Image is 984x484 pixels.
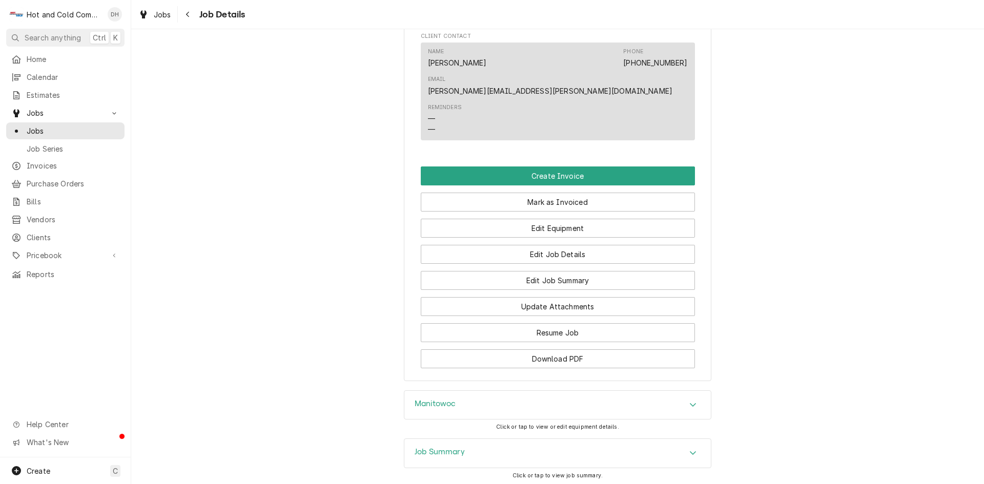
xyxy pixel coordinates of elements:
[6,211,125,228] a: Vendors
[623,48,643,56] div: Phone
[27,269,119,280] span: Reports
[428,75,673,96] div: Email
[623,58,687,67] a: [PHONE_NUMBER]
[421,32,695,40] span: Client Contact
[113,466,118,476] span: C
[428,75,446,83] div: Email
[428,124,435,135] div: —
[428,103,462,135] div: Reminders
[428,103,462,112] div: Reminders
[9,7,24,22] div: H
[27,196,119,207] span: Bills
[404,439,711,468] div: Accordion Header
[404,439,711,468] button: Accordion Details Expand Trigger
[108,7,122,22] div: DH
[6,51,125,68] a: Home
[27,214,119,225] span: Vendors
[421,212,695,238] div: Button Group Row
[404,391,711,419] button: Accordion Details Expand Trigger
[428,113,435,124] div: —
[421,193,695,212] button: Mark as Invoiced
[428,48,487,68] div: Name
[496,424,619,430] span: Click or tap to view or edit equipment details.
[415,399,456,409] h3: Manitowoc
[415,447,465,457] h3: Job Summary
[27,108,104,118] span: Jobs
[27,90,119,100] span: Estimates
[421,290,695,316] div: Button Group Row
[6,175,125,192] a: Purchase Orders
[6,434,125,451] a: Go to What's New
[421,43,695,140] div: Contact
[421,245,695,264] button: Edit Job Details
[6,193,125,210] a: Bills
[180,6,196,23] button: Navigate back
[113,32,118,43] span: K
[6,157,125,174] a: Invoices
[421,219,695,238] button: Edit Equipment
[27,250,104,261] span: Pricebook
[404,391,711,419] div: Accordion Header
[421,43,695,145] div: Client Contact List
[27,125,119,136] span: Jobs
[421,166,695,368] div: Button Group
[421,264,695,290] div: Button Group Row
[428,48,444,56] div: Name
[428,87,673,95] a: [PERSON_NAME][EMAIL_ADDRESS][PERSON_NAME][DOMAIN_NAME]
[25,32,81,43] span: Search anything
[6,416,125,433] a: Go to Help Center
[134,6,175,23] a: Jobs
[421,185,695,212] div: Button Group Row
[27,467,50,475] span: Create
[27,178,119,189] span: Purchase Orders
[27,232,119,243] span: Clients
[27,54,119,65] span: Home
[27,160,119,171] span: Invoices
[6,87,125,103] a: Estimates
[108,7,122,22] div: Daryl Harris's Avatar
[6,69,125,86] a: Calendar
[512,472,603,479] span: Click or tap to view job summary.
[6,104,125,121] a: Go to Jobs
[27,9,102,20] div: Hot and Cold Commercial Kitchens, Inc.
[6,229,125,246] a: Clients
[6,247,125,264] a: Go to Pricebook
[9,7,24,22] div: Hot and Cold Commercial Kitchens, Inc.'s Avatar
[27,419,118,430] span: Help Center
[27,143,119,154] span: Job Series
[404,390,711,420] div: Manitowoc
[421,238,695,264] div: Button Group Row
[421,297,695,316] button: Update Attachments
[27,437,118,448] span: What's New
[6,29,125,47] button: Search anythingCtrlK
[421,166,695,185] button: Create Invoice
[428,57,487,68] div: [PERSON_NAME]
[6,140,125,157] a: Job Series
[6,266,125,283] a: Reports
[421,349,695,368] button: Download PDF
[421,342,695,368] div: Button Group Row
[421,166,695,185] div: Button Group Row
[623,48,687,68] div: Phone
[421,271,695,290] button: Edit Job Summary
[27,72,119,82] span: Calendar
[196,8,245,22] span: Job Details
[6,122,125,139] a: Jobs
[421,323,695,342] button: Resume Job
[421,316,695,342] div: Button Group Row
[93,32,106,43] span: Ctrl
[154,9,171,20] span: Jobs
[404,438,711,468] div: Job Summary
[421,32,695,144] div: Client Contact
